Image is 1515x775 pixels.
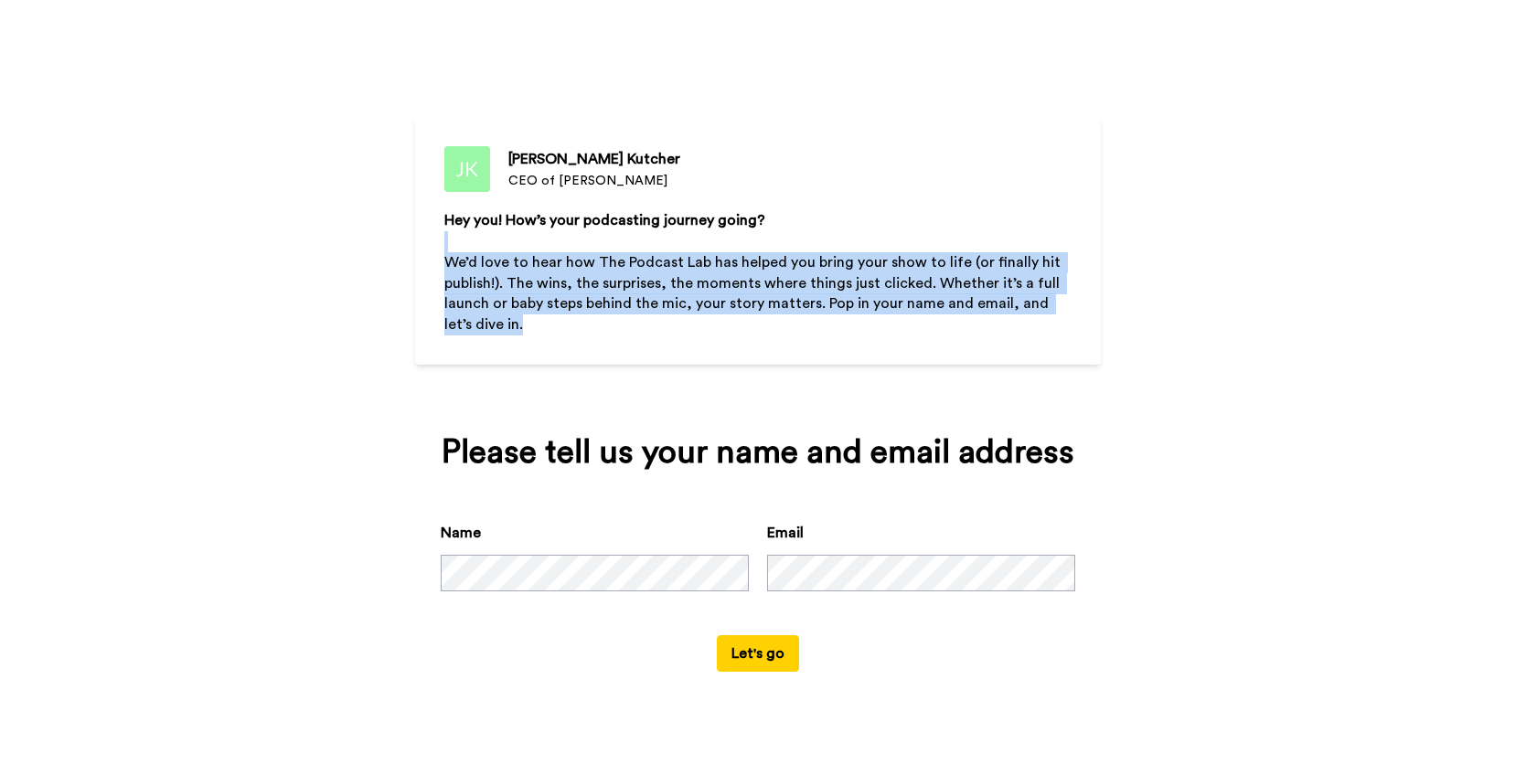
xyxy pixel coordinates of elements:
[444,213,765,228] span: Hey you! How’s your podcasting journey going?
[444,255,1064,333] span: We’d love to hear how The Podcast Lab has helped you bring your show to life (or finally hit publ...
[508,148,680,170] div: [PERSON_NAME] Kutcher
[444,146,490,192] img: CEO of Jenna Kutcher
[441,522,481,544] label: Name
[717,635,799,672] button: Let's go
[441,434,1075,471] div: Please tell us your name and email address
[508,172,680,190] div: CEO of [PERSON_NAME]
[767,522,804,544] label: Email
